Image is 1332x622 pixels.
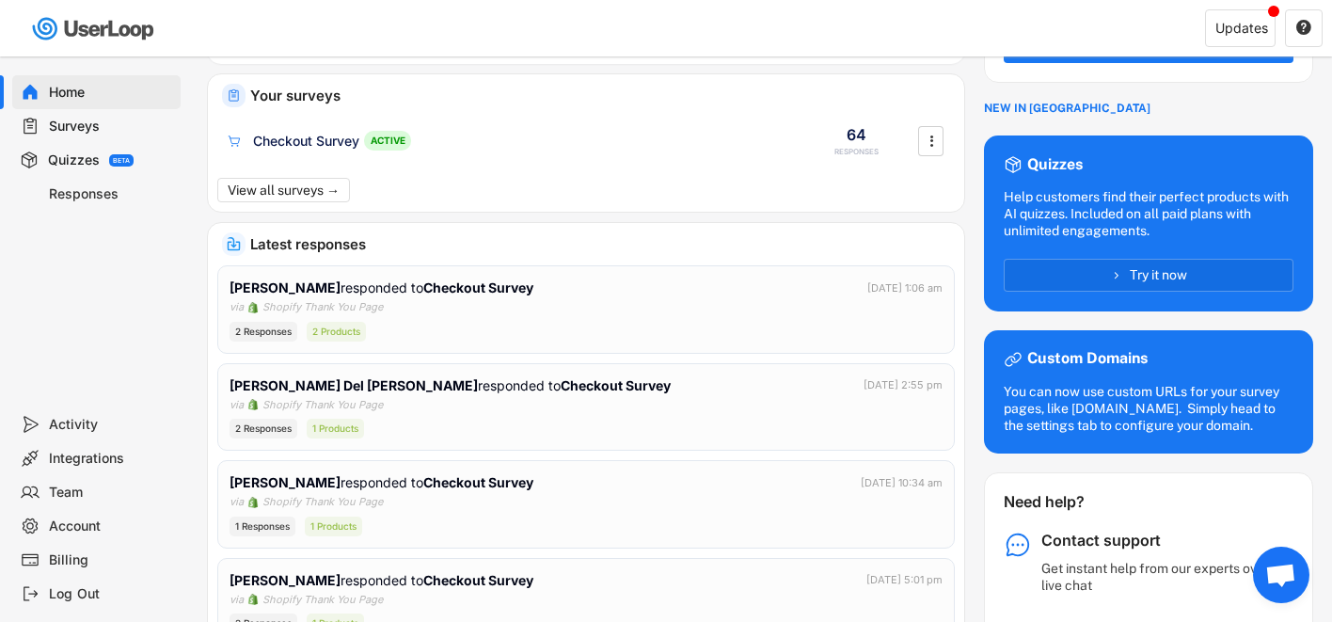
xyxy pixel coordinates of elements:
[307,419,364,439] div: 1 Products
[49,585,173,603] div: Log Out
[364,131,411,151] div: ACTIVE
[1004,492,1134,512] div: Need help?
[1130,268,1187,281] span: Try it now
[1004,188,1293,240] div: Help customers find their perfect products with AI quizzes. Included on all paid plans with unlim...
[423,474,533,490] strong: Checkout Survey
[230,570,537,590] div: responded to
[230,572,341,588] strong: [PERSON_NAME]
[230,299,244,315] div: via
[48,152,100,169] div: Quizzes
[49,518,173,535] div: Account
[247,399,259,410] img: 1156660_ecommerce_logo_shopify_icon%20%281%29.png
[230,377,478,393] strong: [PERSON_NAME] Del [PERSON_NAME]
[49,84,173,102] div: Home
[1004,383,1293,435] div: You can now use custom URLs for your survey pages, like [DOMAIN_NAME]. Simply head to the setting...
[1295,20,1312,37] button: 
[230,375,674,395] div: responded to
[230,472,537,492] div: responded to
[1215,22,1268,35] div: Updates
[307,322,366,342] div: 2 Products
[984,102,1150,117] div: NEW IN [GEOGRAPHIC_DATA]
[230,494,244,510] div: via
[49,450,173,468] div: Integrations
[864,377,943,393] div: [DATE] 2:55 pm
[230,474,341,490] strong: [PERSON_NAME]
[230,322,297,342] div: 2 Responses
[866,572,943,588] div: [DATE] 5:01 pm
[49,484,173,502] div: Team
[230,278,537,297] div: responded to
[262,592,383,608] div: Shopify Thank You Page
[922,127,941,155] button: 
[561,377,671,393] strong: Checkout Survey
[262,494,383,510] div: Shopify Thank You Page
[867,280,943,296] div: [DATE] 1:06 am
[250,88,950,103] div: Your surveys
[305,517,362,536] div: 1 Products
[230,397,244,413] div: via
[217,178,350,202] button: View all surveys →
[861,475,943,491] div: [DATE] 10:34 am
[847,124,866,145] div: 64
[227,237,241,251] img: IncomingMajor.svg
[49,118,173,136] div: Surveys
[929,131,933,151] text: 
[230,517,295,536] div: 1 Responses
[1027,155,1083,175] div: Quizzes
[113,157,130,164] div: BETA
[1296,19,1311,36] text: 
[1041,531,1276,550] div: Contact support
[49,185,173,203] div: Responses
[250,237,950,251] div: Latest responses
[230,419,297,439] div: 2 Responses
[230,592,244,608] div: via
[1027,349,1148,369] div: Custom Domains
[834,147,879,157] div: RESPONSES
[423,279,533,295] strong: Checkout Survey
[247,302,259,313] img: 1156660_ecommerce_logo_shopify_icon%20%281%29.png
[1004,259,1293,292] button: Try it now
[28,9,161,48] img: userloop-logo-01.svg
[1253,547,1309,603] div: Open chat
[49,416,173,434] div: Activity
[253,132,359,151] div: Checkout Survey
[262,299,383,315] div: Shopify Thank You Page
[49,551,173,569] div: Billing
[247,497,259,508] img: 1156660_ecommerce_logo_shopify_icon%20%281%29.png
[230,279,341,295] strong: [PERSON_NAME]
[423,572,533,588] strong: Checkout Survey
[247,594,259,605] img: 1156660_ecommerce_logo_shopify_icon%20%281%29.png
[1041,560,1276,594] div: Get instant help from our experts over live chat
[262,397,383,413] div: Shopify Thank You Page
